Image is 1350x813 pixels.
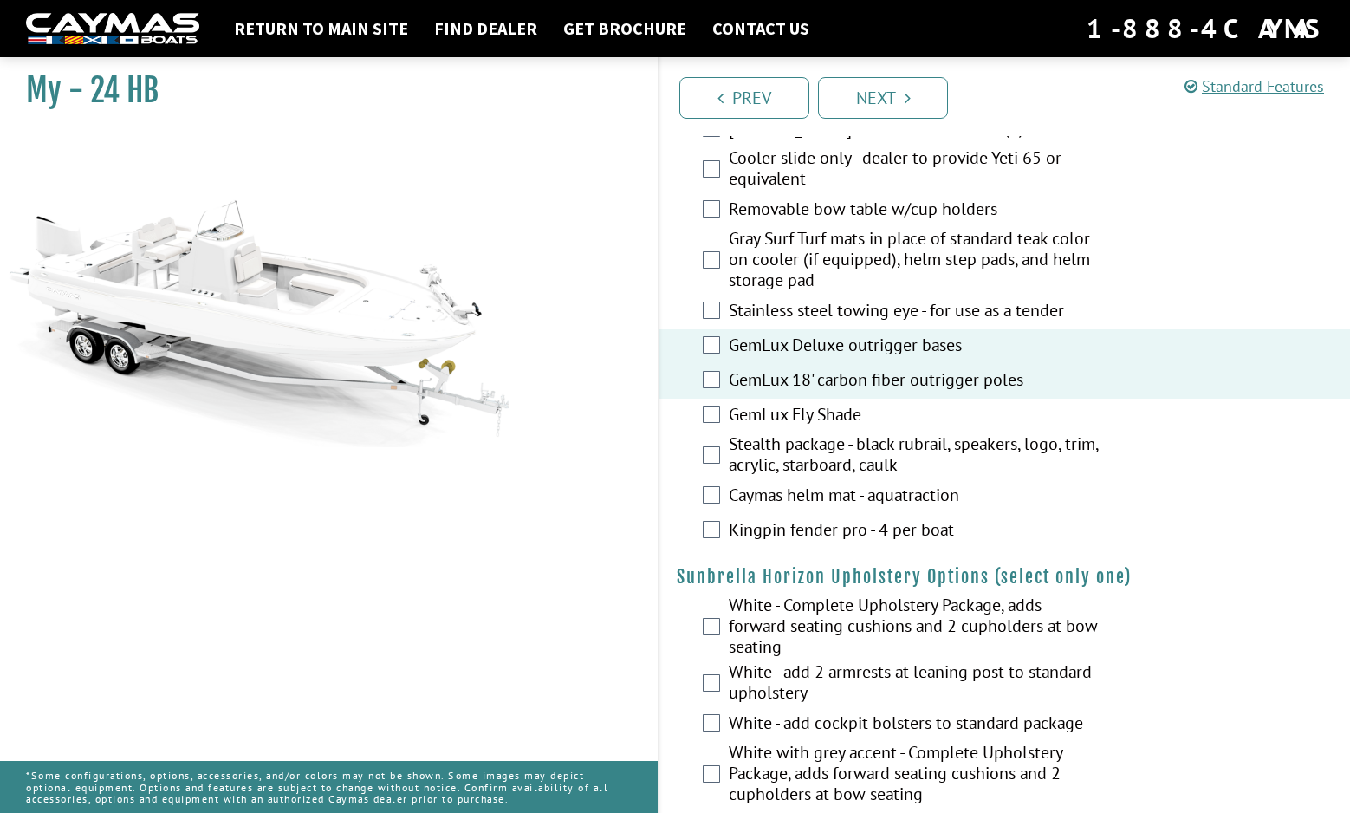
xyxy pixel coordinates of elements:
label: GemLux 18' carbon fiber outrigger poles [729,369,1101,394]
a: Prev [679,77,809,119]
img: white-logo-c9c8dbefe5ff5ceceb0f0178aa75bf4bb51f6bca0971e226c86eb53dfe498488.png [26,13,199,45]
label: White - add 2 armrests at leaning post to standard upholstery [729,661,1101,707]
label: GemLux Fly Shade [729,404,1101,429]
ul: Pagination [675,75,1350,119]
label: Stainless steel towing eye - for use as a tender [729,300,1101,325]
a: Contact Us [704,17,818,40]
label: Removable bow table w/cup holders [729,198,1101,224]
label: GemLux Deluxe outrigger bases [729,335,1101,360]
a: Standard Features [1184,76,1324,96]
a: Find Dealer [425,17,546,40]
label: White with grey accent - Complete Upholstery Package, adds forward seating cushions and 2 cuphold... [729,742,1101,809]
label: White - Complete Upholstery Package, adds forward seating cushions and 2 cupholders at bow seating [729,595,1101,661]
label: Kingpin fender pro - 4 per boat [729,519,1101,544]
h4: Sunbrella Horizon Upholstery Options (select only one) [677,566,1333,588]
label: Caymas helm mat - aquatraction [729,485,1101,510]
a: Return to main site [225,17,417,40]
h1: My - 24 HB [26,71,614,110]
a: Next [818,77,948,119]
p: *Some configurations, options, accessories, and/or colors may not be shown. Some images may depic... [26,761,632,813]
label: Cooler slide only - dealer to provide Yeti 65 or equivalent [729,147,1101,193]
label: Gray Surf Turf mats in place of standard teak color on cooler (if equipped), helm step pads, and ... [729,228,1101,295]
label: Stealth package - black rubrail, speakers, logo, trim, acrylic, starboard, caulk [729,433,1101,479]
div: 1-888-4CAYMAS [1087,10,1324,48]
label: White - add cockpit bolsters to standard package [729,712,1101,738]
a: Get Brochure [555,17,695,40]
